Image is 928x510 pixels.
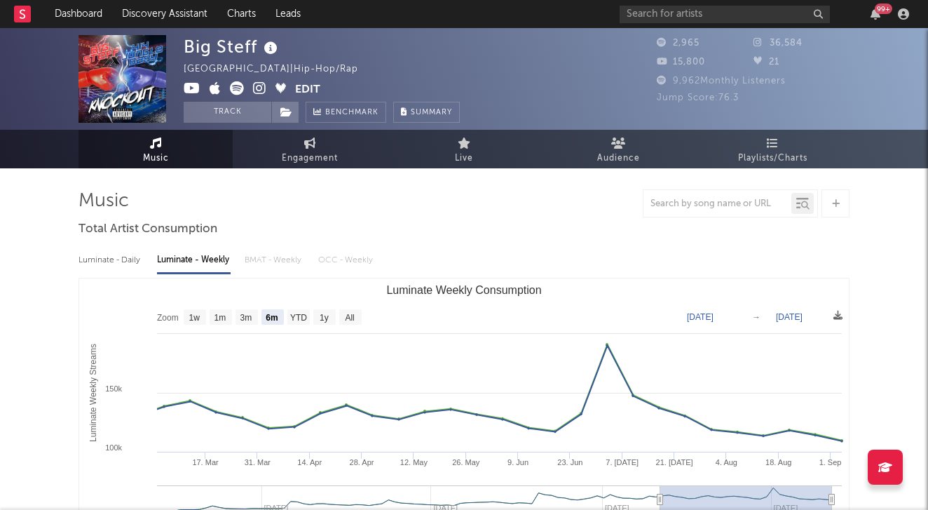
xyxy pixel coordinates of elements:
span: Jump Score: 76.3 [657,93,739,102]
div: [GEOGRAPHIC_DATA] | Hip-Hop/Rap [184,61,374,78]
button: Summary [393,102,460,123]
text: 21. [DATE] [656,458,693,467]
text: 1w [189,313,200,323]
span: Benchmark [325,105,378,121]
text: 17. Mar [192,458,219,467]
span: Music [143,150,169,167]
text: 3m [240,313,252,323]
span: Total Artist Consumption [79,221,217,238]
span: Engagement [282,150,338,167]
text: 150k [105,384,122,393]
span: Summary [411,109,452,116]
button: Edit [295,81,320,99]
text: 1m [214,313,226,323]
div: Luminate - Daily [79,248,143,272]
span: Live [455,150,473,167]
span: 21 [753,58,779,67]
a: Engagement [233,130,387,168]
text: 31. Mar [245,458,271,467]
text: 1. Sep [819,458,842,467]
text: Luminate Weekly Consumption [386,284,541,296]
text: [DATE] [776,312,803,322]
a: Music [79,130,233,168]
text: 6m [266,313,278,323]
text: 26. May [452,458,480,467]
text: 9. Jun [507,458,528,467]
span: 2,965 [657,39,700,48]
text: YTD [290,313,307,323]
a: Live [387,130,541,168]
text: 14. Apr [297,458,322,467]
text: 12. May [400,458,428,467]
button: 99+ [871,8,880,20]
text: 18. Aug [765,458,791,467]
a: Playlists/Charts [695,130,849,168]
div: 99 + [875,4,892,14]
text: [DATE] [687,312,714,322]
text: 7. [DATE] [606,458,639,467]
text: Zoom [157,313,179,323]
input: Search by song name or URL [643,199,791,210]
text: 4. Aug [716,458,737,467]
span: Audience [597,150,640,167]
span: 15,800 [657,58,705,67]
span: 9,962 Monthly Listeners [657,76,786,86]
text: 1y [320,313,329,323]
a: Benchmark [306,102,386,123]
div: Luminate - Weekly [157,248,231,272]
input: Search for artists [620,6,830,23]
text: Luminate Weekly Streams [88,344,98,442]
text: 28. Apr [350,458,374,467]
text: All [345,313,354,323]
a: Audience [541,130,695,168]
text: → [752,312,760,322]
div: Big Steff [184,35,281,58]
button: Track [184,102,271,123]
span: Playlists/Charts [738,150,807,167]
text: 100k [105,443,122,452]
span: 36,584 [753,39,803,48]
text: 23. Jun [557,458,582,467]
